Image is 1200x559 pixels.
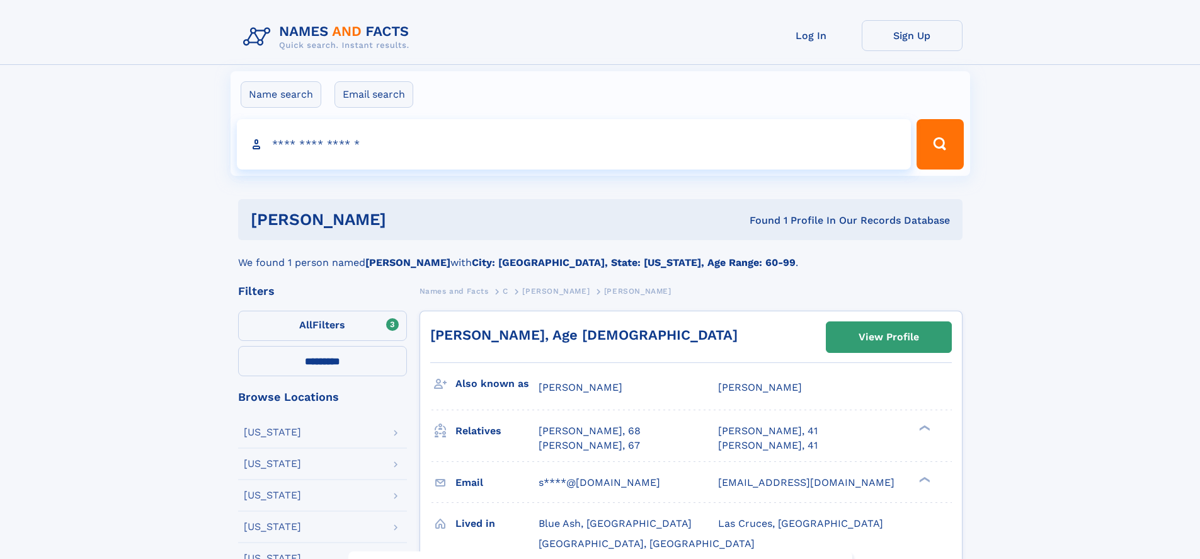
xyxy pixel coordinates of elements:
[334,81,413,108] label: Email search
[251,212,568,228] h1: [PERSON_NAME]
[916,424,931,432] div: ❯
[244,459,301,469] div: [US_STATE]
[539,424,641,438] a: [PERSON_NAME], 68
[455,472,539,493] h3: Email
[539,381,622,393] span: [PERSON_NAME]
[238,240,963,270] div: We found 1 person named with .
[455,513,539,534] h3: Lived in
[718,424,818,438] a: [PERSON_NAME], 41
[472,256,796,268] b: City: [GEOGRAPHIC_DATA], State: [US_STATE], Age Range: 60-99
[761,20,862,51] a: Log In
[430,327,738,343] a: [PERSON_NAME], Age [DEMOGRAPHIC_DATA]
[455,420,539,442] h3: Relatives
[718,476,894,488] span: [EMAIL_ADDRESS][DOMAIN_NAME]
[503,287,508,296] span: C
[299,319,312,331] span: All
[718,517,883,529] span: Las Cruces, [GEOGRAPHIC_DATA]
[522,283,590,299] a: [PERSON_NAME]
[718,381,802,393] span: [PERSON_NAME]
[539,538,755,550] span: [GEOGRAPHIC_DATA], [GEOGRAPHIC_DATA]
[917,119,963,170] button: Search Button
[455,373,539,395] h3: Also known as
[568,214,950,228] div: Found 1 Profile In Our Records Database
[718,439,818,452] a: [PERSON_NAME], 41
[365,256,450,268] b: [PERSON_NAME]
[241,81,321,108] label: Name search
[237,119,911,170] input: search input
[916,475,931,483] div: ❯
[244,522,301,532] div: [US_STATE]
[539,517,692,529] span: Blue Ash, [GEOGRAPHIC_DATA]
[604,287,671,296] span: [PERSON_NAME]
[420,283,489,299] a: Names and Facts
[244,427,301,437] div: [US_STATE]
[238,391,407,403] div: Browse Locations
[238,20,420,54] img: Logo Names and Facts
[238,311,407,341] label: Filters
[539,439,640,452] a: [PERSON_NAME], 67
[522,287,590,296] span: [PERSON_NAME]
[244,490,301,500] div: [US_STATE]
[862,20,963,51] a: Sign Up
[826,322,951,352] a: View Profile
[859,323,919,352] div: View Profile
[238,285,407,297] div: Filters
[503,283,508,299] a: C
